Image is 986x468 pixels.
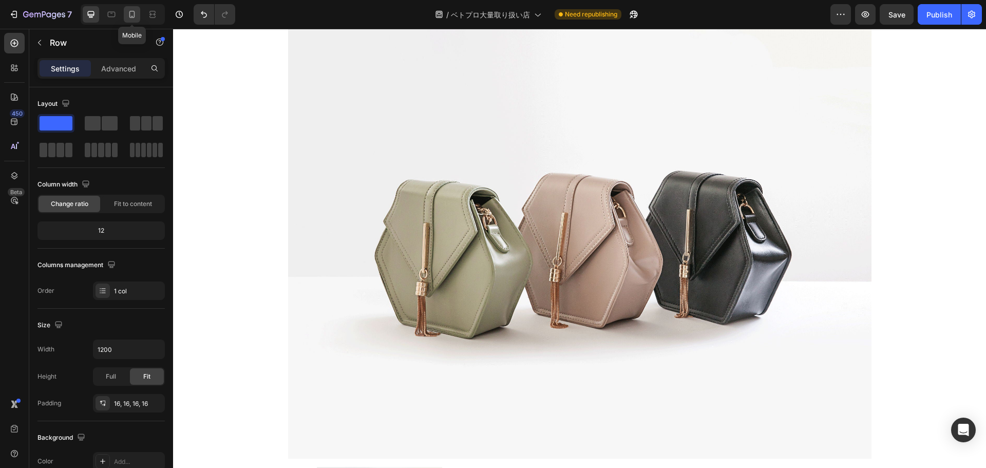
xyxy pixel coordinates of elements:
span: / [446,9,449,20]
button: Publish [918,4,961,25]
div: Undo/Redo [194,4,235,25]
div: Width [37,345,54,354]
p: Settings [51,63,80,74]
input: Auto [93,340,164,359]
div: 16, 16, 16, 16 [114,399,162,408]
div: Beta [8,188,25,196]
p: Row [50,36,137,49]
div: Column width [37,178,92,192]
p: 7 [67,8,72,21]
div: Publish [926,9,952,20]
div: 12 [40,223,163,238]
button: 7 [4,4,77,25]
span: Change ratio [51,199,88,209]
div: Order [37,286,54,295]
span: Save [888,10,905,19]
span: ベトプロ大量取り扱い店 [451,9,530,20]
span: Need republishing [565,10,617,19]
div: Background [37,431,87,445]
div: 450 [10,109,25,118]
div: Height [37,372,56,381]
div: Padding [37,399,61,408]
span: Fit [143,372,150,381]
span: Fit to content [114,199,152,209]
div: Size [37,319,65,332]
div: Color [37,457,53,466]
div: Add... [114,457,162,466]
p: Advanced [101,63,136,74]
div: Layout [37,97,72,111]
div: 1 col [114,287,162,296]
div: Columns management [37,258,118,272]
span: Full [106,372,116,381]
div: Open Intercom Messenger [951,418,976,442]
button: Save [880,4,914,25]
iframe: Design area [173,29,986,468]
